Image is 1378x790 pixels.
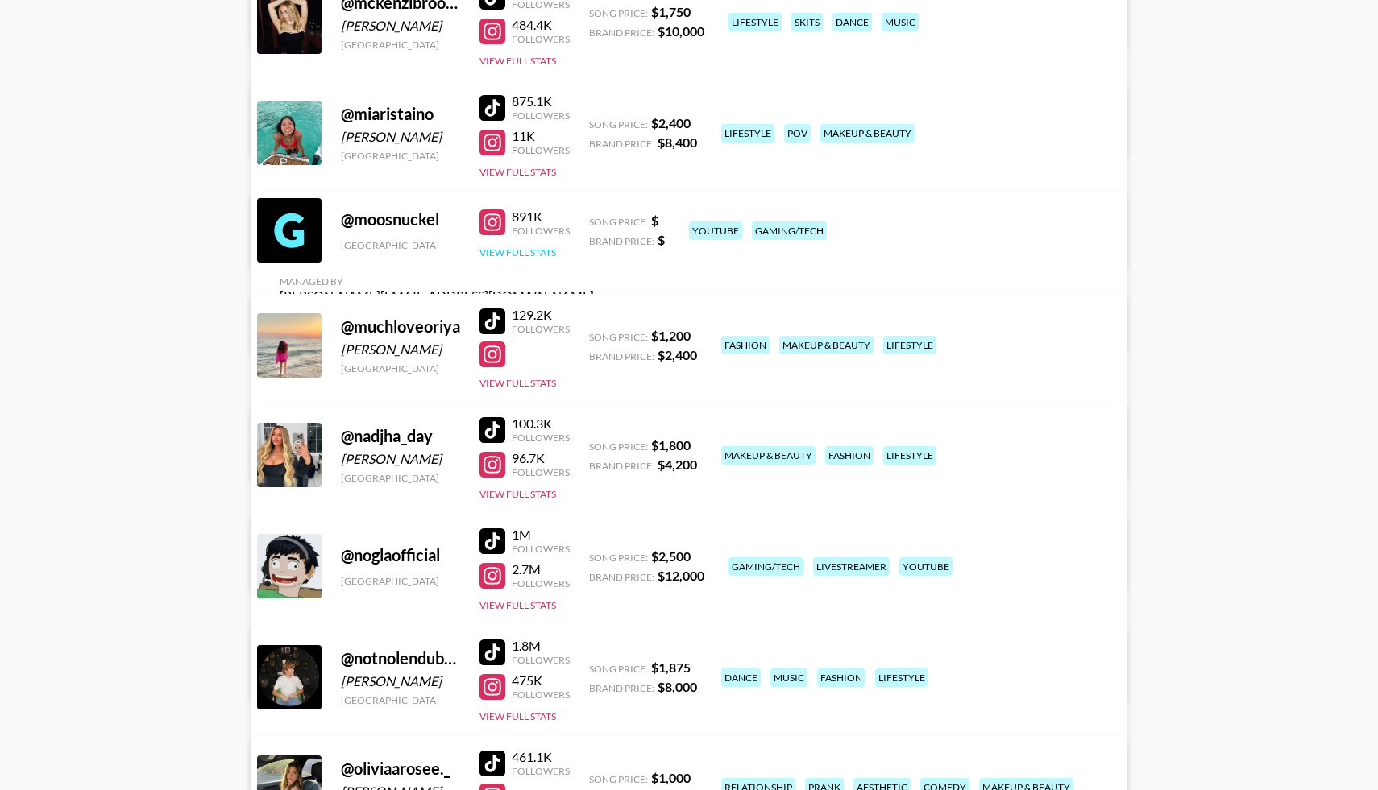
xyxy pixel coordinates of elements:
span: Brand Price: [589,571,654,583]
div: Followers [512,110,570,122]
div: music [770,668,807,687]
div: Followers [512,323,570,335]
strong: $ 8,000 [658,679,697,694]
div: fashion [817,668,865,687]
div: [GEOGRAPHIC_DATA] [341,575,460,587]
button: View Full Stats [479,377,556,389]
div: livestreamer [813,557,890,576]
span: Song Price: [589,118,648,130]
div: Managed By [280,275,594,287]
span: Song Price: [589,440,648,453]
div: lifestyle [728,13,782,31]
div: lifestyle [721,124,774,143]
span: Brand Price: [589,235,654,247]
div: [GEOGRAPHIC_DATA] [341,239,460,251]
div: makeup & beauty [779,336,874,354]
div: 1.8M [512,638,570,654]
div: 96.7K [512,450,570,466]
button: View Full Stats [479,166,556,178]
div: 100.3K [512,416,570,432]
div: Followers [512,33,570,45]
span: Song Price: [589,7,648,19]
div: [PERSON_NAME] [341,451,460,467]
div: 129.2K [512,307,570,323]
strong: $ 1,200 [651,328,691,343]
strong: $ 1,750 [651,4,691,19]
div: 11K [512,128,570,144]
div: 1M [512,527,570,543]
div: @ oliviaarosee._ [341,759,460,779]
div: 891K [512,209,570,225]
div: Followers [512,225,570,237]
strong: $ [658,232,665,247]
div: fashion [721,336,770,354]
div: dance [721,668,761,687]
div: @ noglaofficial [341,545,460,565]
div: music [882,13,919,31]
div: @ nadjha_day [341,426,460,446]
span: Song Price: [589,773,648,785]
div: @ notnolendubuc [341,648,460,668]
strong: $ 10,000 [658,23,704,39]
button: View Full Stats [479,55,556,67]
strong: $ 1,000 [651,770,691,785]
div: [GEOGRAPHIC_DATA] [341,150,460,162]
div: skits [791,13,823,31]
div: Followers [512,654,570,666]
span: Brand Price: [589,682,654,694]
div: [PERSON_NAME] [341,341,460,358]
div: Followers [512,765,570,777]
strong: $ 8,400 [658,134,697,150]
div: @ moosnuckel [341,209,460,230]
span: Brand Price: [589,138,654,150]
div: Followers [512,577,570,589]
span: Song Price: [589,331,648,343]
div: Followers [512,432,570,444]
strong: $ 1,875 [651,660,691,675]
div: makeup & beauty [820,124,915,143]
div: Followers [512,689,570,701]
div: youtube [689,221,742,240]
div: gaming/tech [728,557,803,576]
span: Song Price: [589,663,648,675]
button: View Full Stats [479,246,556,259]
strong: $ 2,500 [651,548,691,564]
div: 875.1K [512,93,570,110]
button: View Full Stats [479,599,556,611]
div: gaming/tech [752,221,827,240]
div: 484.4K [512,17,570,33]
div: @ muchloveoriya [341,316,460,337]
div: [GEOGRAPHIC_DATA] [341,694,460,706]
div: Followers [512,543,570,555]
span: Song Price: [589,552,648,564]
strong: $ 4,200 [658,457,697,472]
div: [GEOGRAPHIC_DATA] [341,362,460,374]
span: Song Price: [589,216,648,228]
strong: $ 2,400 [658,347,697,362]
div: 2.7M [512,561,570,577]
div: [PERSON_NAME] [341,129,460,145]
strong: $ 2,400 [651,115,691,130]
strong: $ 12,000 [658,568,704,583]
div: dance [832,13,872,31]
div: [PERSON_NAME][EMAIL_ADDRESS][DOMAIN_NAME] [280,287,594,304]
button: View Full Stats [479,710,556,722]
div: pov [784,124,811,143]
span: Brand Price: [589,27,654,39]
div: fashion [825,446,874,465]
div: makeup & beauty [721,446,816,465]
span: Brand Price: [589,460,654,472]
div: @ miaristaino [341,104,460,124]
button: View Full Stats [479,488,556,500]
div: lifestyle [875,668,928,687]
div: youtube [899,557,953,576]
div: 475K [512,672,570,689]
div: [GEOGRAPHIC_DATA] [341,39,460,51]
strong: $ [651,213,658,228]
div: 461.1K [512,749,570,765]
strong: $ 1,800 [651,437,691,453]
span: Brand Price: [589,350,654,362]
div: [GEOGRAPHIC_DATA] [341,472,460,484]
div: [PERSON_NAME] [341,673,460,689]
div: [PERSON_NAME] [341,18,460,34]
